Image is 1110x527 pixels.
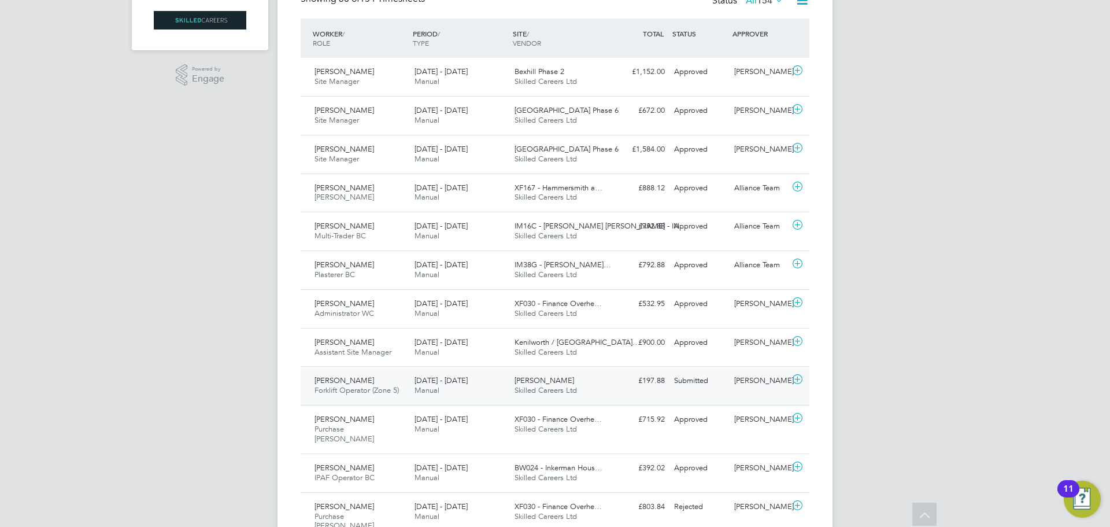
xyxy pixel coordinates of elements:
div: WORKER [310,23,410,53]
span: Skilled Careers Ltd [515,385,577,395]
span: Skilled Careers Ltd [515,308,577,318]
span: IPAF Operator BC [314,473,375,482]
div: Approved [669,217,730,236]
div: [PERSON_NAME] [730,294,790,314]
span: Manual [415,473,439,482]
div: Approved [669,140,730,159]
span: BW024 - Inkerman Hous… [515,463,602,473]
span: [DATE] - [DATE] [415,144,468,154]
span: [PERSON_NAME] [314,414,374,424]
div: Submitted [669,371,730,390]
span: XF030 - Finance Overhe… [515,414,602,424]
span: Skilled Careers Ltd [515,511,577,521]
div: £532.95 [609,294,669,314]
div: £888.12 [609,179,669,198]
span: TOTAL [643,29,664,38]
span: [PERSON_NAME] [314,67,374,76]
span: Kenilworth / [GEOGRAPHIC_DATA]… [515,337,640,347]
div: [PERSON_NAME] [730,459,790,478]
div: £715.92 [609,410,669,429]
div: £1,584.00 [609,140,669,159]
a: Go to home page [146,11,254,30]
div: £792.88 [609,256,669,275]
span: [PERSON_NAME] [314,260,374,270]
span: Skilled Careers Ltd [515,347,577,357]
span: [PERSON_NAME] [314,298,374,308]
span: [PERSON_NAME] [314,221,374,231]
span: IM16C - [PERSON_NAME] [PERSON_NAME] - IN… [515,221,687,231]
span: [DATE] - [DATE] [415,337,468,347]
div: Approved [669,101,730,120]
span: [PERSON_NAME] [515,375,574,385]
span: Manual [415,154,439,164]
span: [DATE] - [DATE] [415,298,468,308]
div: £197.88 [609,371,669,390]
span: Administrator WC [314,308,374,318]
div: [PERSON_NAME] [730,410,790,429]
span: XF030 - Finance Overhe… [515,298,602,308]
div: 11 [1063,489,1074,504]
span: [DATE] - [DATE] [415,183,468,193]
span: Forklift Operator (Zone 5) [314,385,399,395]
span: [DATE] - [DATE] [415,463,468,473]
span: [DATE] - [DATE] [415,414,468,424]
div: £672.00 [609,101,669,120]
span: / [342,29,345,38]
span: [PERSON_NAME] [314,105,374,115]
span: Manual [415,385,439,395]
span: Skilled Careers Ltd [515,192,577,202]
span: Manual [415,308,439,318]
span: Powered by [192,64,224,74]
span: [DATE] - [DATE] [415,221,468,231]
span: [PERSON_NAME] [314,375,374,385]
div: SITE [510,23,610,53]
span: Bexhill Phase 2 [515,67,564,76]
div: Approved [669,333,730,352]
span: Manual [415,270,439,279]
span: [PERSON_NAME] [314,463,374,473]
span: [PERSON_NAME] [314,144,374,154]
div: APPROVER [730,23,790,44]
span: VENDOR [513,38,541,47]
span: Site Manager [314,115,359,125]
div: £792.88 [609,217,669,236]
span: [DATE] - [DATE] [415,502,468,511]
span: [GEOGRAPHIC_DATA] Phase 6 [515,144,619,154]
span: Purchase [PERSON_NAME] [314,424,374,444]
span: [DATE] - [DATE] [415,375,468,385]
span: Skilled Careers Ltd [515,473,577,482]
span: ROLE [313,38,330,47]
a: Powered byEngage [176,64,225,86]
div: Approved [669,62,730,82]
span: Engage [192,74,224,84]
div: [PERSON_NAME] [730,497,790,517]
span: [DATE] - [DATE] [415,105,468,115]
div: [PERSON_NAME] [730,101,790,120]
span: Skilled Careers Ltd [515,270,577,279]
div: Approved [669,410,730,429]
span: Manual [415,192,439,202]
div: Rejected [669,497,730,517]
div: £803.84 [609,497,669,517]
span: Site Manager [314,154,359,164]
span: [PERSON_NAME] [314,502,374,511]
div: Approved [669,256,730,275]
div: [PERSON_NAME] [730,140,790,159]
span: / [527,29,529,38]
span: [DATE] - [DATE] [415,67,468,76]
span: Skilled Careers Ltd [515,115,577,125]
span: [PERSON_NAME] [314,337,374,347]
div: Alliance Team [730,256,790,275]
span: Assistant Site Manager [314,347,391,357]
span: Plasterer BC [314,270,355,279]
span: / [438,29,440,38]
div: Approved [669,294,730,314]
span: XF167 - Hammersmith a… [515,183,602,193]
div: [PERSON_NAME] [730,62,790,82]
div: Alliance Team [730,179,790,198]
span: Skilled Careers Ltd [515,231,577,241]
span: [PERSON_NAME] [314,192,374,202]
div: £900.00 [609,333,669,352]
button: Open Resource Center, 11 new notifications [1064,481,1101,518]
span: Multi-Trader BC [314,231,366,241]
